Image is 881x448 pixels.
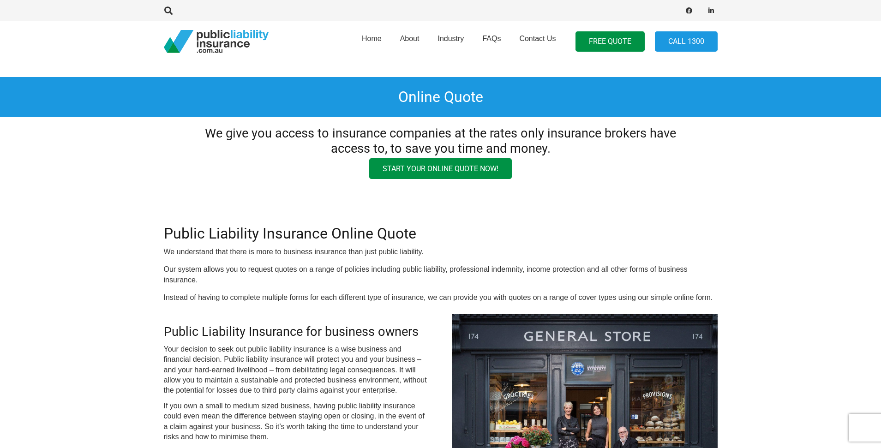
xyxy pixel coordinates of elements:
span: FAQs [482,35,501,42]
p: We understand that there is more to business insurance than just public liability. [164,247,718,257]
a: FAQs [473,18,510,65]
a: Contact Us [510,18,565,65]
a: pli_logotransparent [164,30,269,53]
h2: Public Liability Insurance Online Quote [164,225,718,242]
a: LinkedIn [705,4,718,17]
span: If you own a small to medium sized business, having public liability insurance could even mean th... [164,402,425,441]
span: Home [362,35,382,42]
span: Your decision to seek out public liability insurance is a wise business and financial decision. P... [164,345,427,394]
h3: Public Liability Insurance for business owners [164,324,430,340]
a: Search [160,6,178,15]
a: Call 1300 [655,31,718,52]
a: Start your online quote now! [369,158,512,179]
a: About [391,18,429,65]
a: Facebook [683,4,695,17]
span: About [400,35,420,42]
p: Instead of having to complete multiple forms for each different type of insurance, we can provide... [164,293,718,303]
a: Home [353,18,391,65]
a: Industry [428,18,473,65]
span: Contact Us [519,35,556,42]
p: Our system allows you to request quotes on a range of policies including public liability, profes... [164,264,718,285]
a: FREE QUOTE [575,31,645,52]
h3: We give you access to insurance companies at the rates only insurance brokers have access to, to ... [185,126,696,156]
span: Industry [438,35,464,42]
